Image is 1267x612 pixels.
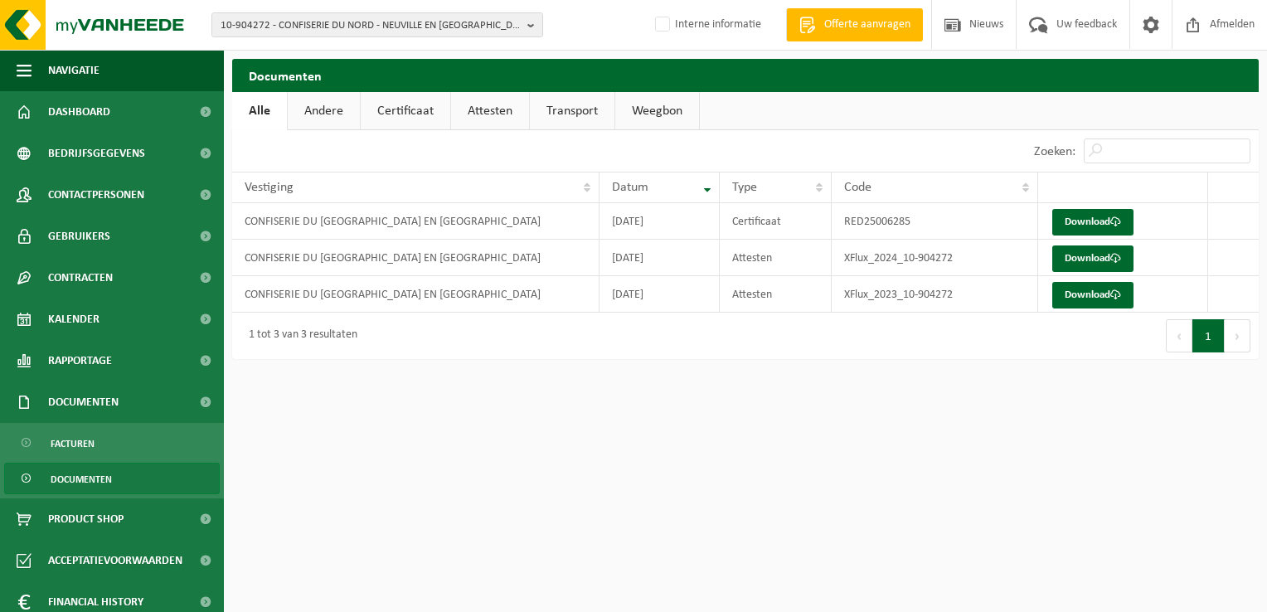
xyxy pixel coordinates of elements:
button: Next [1225,319,1250,352]
span: Documenten [48,381,119,423]
span: Bedrijfsgegevens [48,133,145,174]
a: Download [1052,209,1134,236]
a: Attesten [451,92,529,130]
td: Certificaat [720,203,832,240]
span: Product Shop [48,498,124,540]
td: XFlux_2023_10-904272 [832,276,1038,313]
span: Facturen [51,428,95,459]
a: Weegbon [615,92,699,130]
span: Contactpersonen [48,174,144,216]
td: [DATE] [600,276,720,313]
span: Navigatie [48,50,100,91]
a: Documenten [4,463,220,494]
label: Interne informatie [652,12,761,37]
td: [DATE] [600,240,720,276]
a: Certificaat [361,92,450,130]
td: Attesten [720,240,832,276]
a: Facturen [4,427,220,459]
td: Attesten [720,276,832,313]
td: XFlux_2024_10-904272 [832,240,1038,276]
label: Zoeken: [1034,145,1075,158]
span: 10-904272 - CONFISERIE DU NORD - NEUVILLE EN [GEOGRAPHIC_DATA] [221,13,521,38]
span: Offerte aanvragen [820,17,915,33]
a: Transport [530,92,614,130]
td: CONFISERIE DU [GEOGRAPHIC_DATA] EN [GEOGRAPHIC_DATA] [232,276,600,313]
td: [DATE] [600,203,720,240]
a: Download [1052,245,1134,272]
span: Rapportage [48,340,112,381]
a: Andere [288,92,360,130]
span: Kalender [48,299,100,340]
button: Previous [1166,319,1192,352]
a: Offerte aanvragen [786,8,923,41]
h2: Documenten [232,59,1259,91]
div: 1 tot 3 van 3 resultaten [240,321,357,351]
a: Download [1052,282,1134,308]
span: Type [732,181,757,194]
td: CONFISERIE DU [GEOGRAPHIC_DATA] EN [GEOGRAPHIC_DATA] [232,203,600,240]
td: RED25006285 [832,203,1038,240]
span: Code [844,181,871,194]
button: 10-904272 - CONFISERIE DU NORD - NEUVILLE EN [GEOGRAPHIC_DATA] [211,12,543,37]
span: Datum [612,181,648,194]
span: Dashboard [48,91,110,133]
a: Alle [232,92,287,130]
span: Acceptatievoorwaarden [48,540,182,581]
span: Gebruikers [48,216,110,257]
span: Vestiging [245,181,294,194]
button: 1 [1192,319,1225,352]
td: CONFISERIE DU [GEOGRAPHIC_DATA] EN [GEOGRAPHIC_DATA] [232,240,600,276]
span: Documenten [51,464,112,495]
span: Contracten [48,257,113,299]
